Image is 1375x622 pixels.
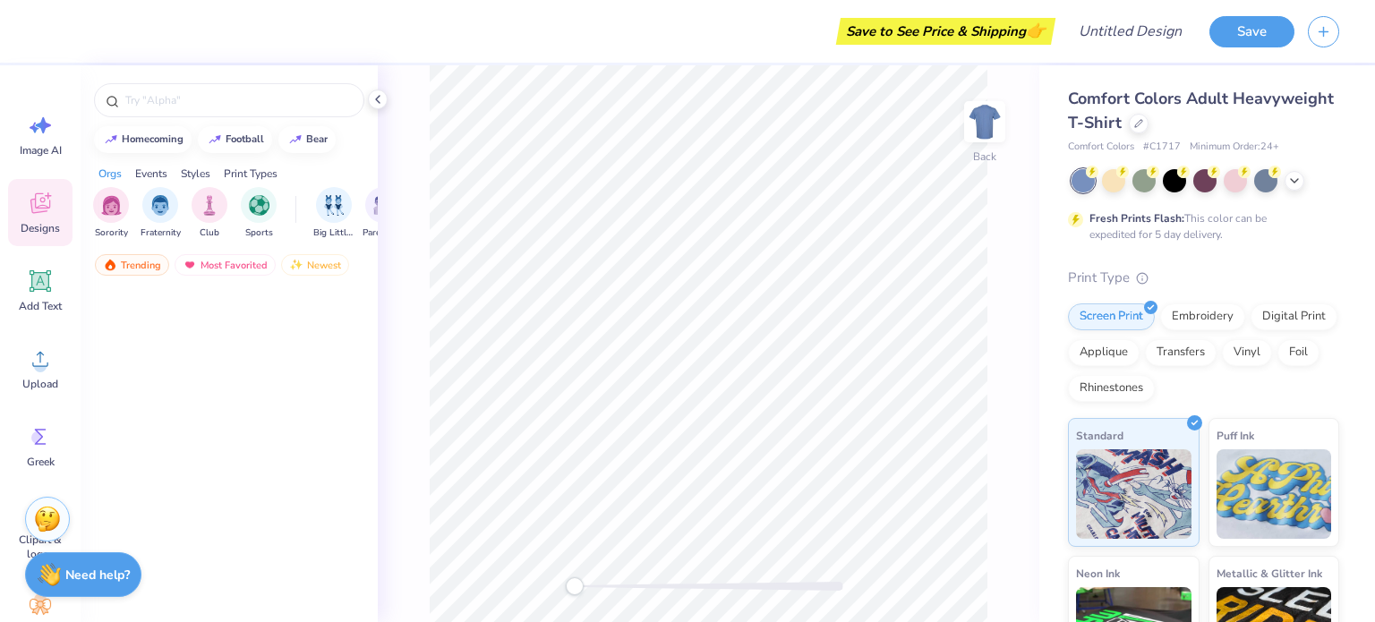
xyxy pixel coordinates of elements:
span: Add Text [19,299,62,313]
img: Standard [1076,449,1191,539]
div: Applique [1068,339,1140,366]
div: Orgs [98,166,122,182]
div: filter for Sorority [93,187,129,240]
span: Designs [21,221,60,235]
span: Standard [1076,426,1123,445]
div: filter for Club [192,187,227,240]
span: Metallic & Glitter Ink [1217,564,1322,583]
div: Most Favorited [175,254,276,276]
img: Sorority Image [101,195,122,216]
span: Comfort Colors [1068,140,1134,155]
img: Big Little Reveal Image [324,195,344,216]
div: Digital Print [1251,303,1337,330]
div: Newest [281,254,349,276]
span: Fraternity [141,226,181,240]
div: filter for Parent's Weekend [363,187,404,240]
div: Embroidery [1160,303,1245,330]
button: filter button [241,187,277,240]
div: Foil [1277,339,1319,366]
div: Accessibility label [566,577,584,595]
span: Puff Ink [1217,426,1254,445]
div: Styles [181,166,210,182]
span: 👉 [1026,20,1046,41]
button: Save [1209,16,1294,47]
div: homecoming [122,134,184,144]
img: Sports Image [249,195,269,216]
div: football [226,134,264,144]
div: filter for Fraternity [141,187,181,240]
img: trending.gif [103,259,117,271]
strong: Fresh Prints Flash: [1089,211,1184,226]
div: Transfers [1145,339,1217,366]
span: Upload [22,377,58,391]
img: Fraternity Image [150,195,170,216]
img: trend_line.gif [288,134,303,145]
img: trend_line.gif [104,134,118,145]
button: bear [278,126,336,153]
button: filter button [313,187,354,240]
span: Greek [27,455,55,469]
span: Comfort Colors Adult Heavyweight T-Shirt [1068,88,1334,133]
img: Parent's Weekend Image [373,195,394,216]
span: Sports [245,226,273,240]
img: Club Image [200,195,219,216]
span: Parent's Weekend [363,226,404,240]
div: Trending [95,254,169,276]
div: This color can be expedited for 5 day delivery. [1089,210,1310,243]
button: filter button [192,187,227,240]
div: Print Types [224,166,278,182]
button: filter button [363,187,404,240]
div: Save to See Price & Shipping [841,18,1051,45]
button: homecoming [94,126,192,153]
span: Neon Ink [1076,564,1120,583]
button: filter button [93,187,129,240]
img: Puff Ink [1217,449,1332,539]
img: Back [967,104,1003,140]
div: Back [973,149,996,165]
span: Image AI [20,143,62,158]
span: # C1717 [1143,140,1181,155]
span: Sorority [95,226,128,240]
div: Events [135,166,167,182]
div: filter for Big Little Reveal [313,187,354,240]
span: Big Little Reveal [313,226,354,240]
div: Rhinestones [1068,375,1155,402]
div: Screen Print [1068,303,1155,330]
strong: Need help? [65,567,130,584]
img: trend_line.gif [208,134,222,145]
div: Vinyl [1222,339,1272,366]
span: Clipart & logos [11,533,70,561]
img: most_fav.gif [183,259,197,271]
span: Minimum Order: 24 + [1190,140,1279,155]
div: Print Type [1068,268,1339,288]
div: bear [306,134,328,144]
div: filter for Sports [241,187,277,240]
span: Club [200,226,219,240]
img: newest.gif [289,259,303,271]
input: Try "Alpha" [124,91,353,109]
button: filter button [141,187,181,240]
button: football [198,126,272,153]
input: Untitled Design [1064,13,1196,49]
